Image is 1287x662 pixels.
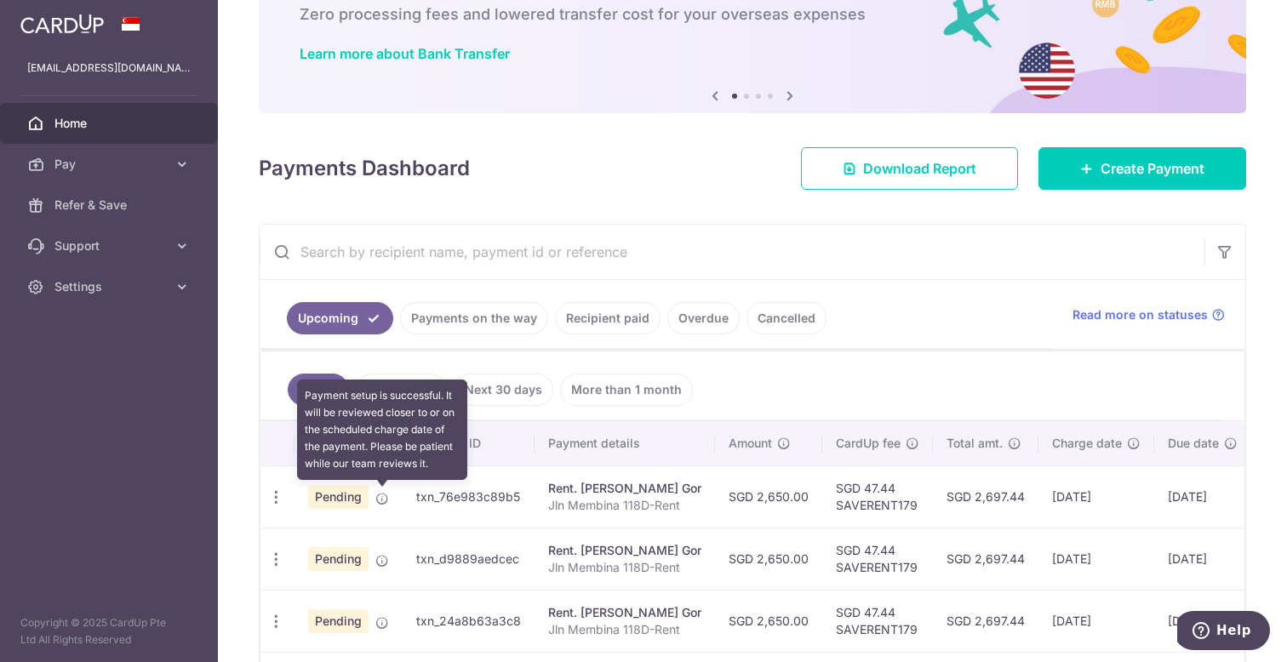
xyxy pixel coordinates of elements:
[548,621,701,638] p: Jln Membina 118D-Rent
[715,465,822,528] td: SGD 2,650.00
[746,302,827,334] a: Cancelled
[403,465,535,528] td: txn_76e983c89b5
[54,115,167,132] span: Home
[729,435,772,452] span: Amount
[933,590,1038,652] td: SGD 2,697.44
[715,590,822,652] td: SGD 2,650.00
[947,435,1003,452] span: Total amt.
[822,528,933,590] td: SGD 47.44 SAVERENT179
[1038,528,1154,590] td: [DATE]
[1101,158,1204,179] span: Create Payment
[287,302,393,334] a: Upcoming
[1072,306,1208,323] span: Read more on statuses
[308,609,369,633] span: Pending
[548,604,701,621] div: Rent. [PERSON_NAME] Gor
[1154,528,1251,590] td: [DATE]
[288,374,349,406] a: All
[20,14,104,34] img: CardUp
[548,497,701,514] p: Jln Membina 118D-Rent
[54,278,167,295] span: Settings
[259,153,470,184] h4: Payments Dashboard
[548,559,701,576] p: Jln Membina 118D-Rent
[300,4,1205,25] h6: Zero processing fees and lowered transfer cost for your overseas expenses
[1072,306,1225,323] a: Read more on statuses
[300,45,510,62] a: Learn more about Bank Transfer
[801,147,1018,190] a: Download Report
[308,547,369,571] span: Pending
[54,197,167,214] span: Refer & Save
[863,158,976,179] span: Download Report
[297,380,467,480] div: Payment setup is successful. It will be reviewed closer to or on the scheduled charge date of the...
[555,302,661,334] a: Recipient paid
[403,421,535,465] th: Payment ID
[1038,465,1154,528] td: [DATE]
[403,528,535,590] td: txn_d9889aedcec
[1177,611,1270,653] iframe: Opens a widget where you can find more information
[1154,590,1251,652] td: [DATE]
[822,465,933,528] td: SGD 47.44 SAVERENT179
[535,421,715,465] th: Payment details
[403,590,535,652] td: txn_24a8b63a3c8
[933,465,1038,528] td: SGD 2,697.44
[1038,147,1246,190] a: Create Payment
[1052,435,1122,452] span: Charge date
[308,485,369,509] span: Pending
[822,590,933,652] td: SGD 47.44 SAVERENT179
[1168,435,1219,452] span: Due date
[400,302,548,334] a: Payments on the way
[548,542,701,559] div: Rent. [PERSON_NAME] Gor
[560,374,693,406] a: More than 1 month
[1038,590,1154,652] td: [DATE]
[27,60,191,77] p: [EMAIL_ADDRESS][DOMAIN_NAME]
[54,156,167,173] span: Pay
[54,237,167,254] span: Support
[836,435,901,452] span: CardUp fee
[548,480,701,497] div: Rent. [PERSON_NAME] Gor
[454,374,553,406] a: Next 30 days
[1154,465,1251,528] td: [DATE]
[260,225,1204,279] input: Search by recipient name, payment id or reference
[667,302,740,334] a: Overdue
[933,528,1038,590] td: SGD 2,697.44
[715,528,822,590] td: SGD 2,650.00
